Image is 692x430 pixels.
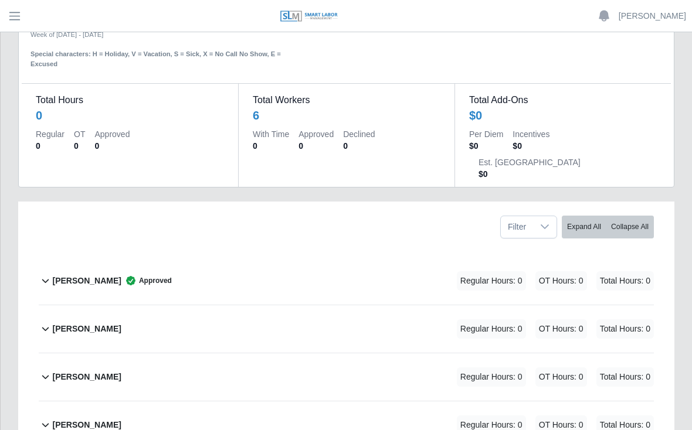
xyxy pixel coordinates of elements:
[469,128,503,140] dt: Per Diem
[343,140,375,152] dd: 0
[457,319,526,339] span: Regular Hours: 0
[501,216,533,238] span: Filter
[39,257,654,305] button: [PERSON_NAME] Approved Regular Hours: 0 OT Hours: 0 Total Hours: 0
[39,353,654,401] button: [PERSON_NAME] Regular Hours: 0 OT Hours: 0 Total Hours: 0
[121,275,172,286] span: Approved
[36,107,42,124] div: 0
[298,128,334,140] dt: Approved
[469,93,657,107] dt: Total Add-Ons
[36,128,65,140] dt: Regular
[36,93,224,107] dt: Total Hours
[298,140,334,152] dd: 0
[52,275,121,287] b: [PERSON_NAME]
[479,168,581,180] dd: $0
[343,128,375,140] dt: Declined
[596,319,654,339] span: Total Hours: 0
[30,40,283,69] div: Special characters: H = Holiday, V = Vacation, S = Sick, X = No Call No Show, E = Excused
[535,271,587,291] span: OT Hours: 0
[253,128,289,140] dt: With Time
[596,271,654,291] span: Total Hours: 0
[94,128,130,140] dt: Approved
[562,216,606,238] button: Expand All
[479,156,581,168] dt: Est. [GEOGRAPHIC_DATA]
[39,305,654,353] button: [PERSON_NAME] Regular Hours: 0 OT Hours: 0 Total Hours: 0
[253,107,259,124] div: 6
[535,367,587,387] span: OT Hours: 0
[513,128,549,140] dt: Incentives
[596,367,654,387] span: Total Hours: 0
[469,107,482,124] div: $0
[52,323,121,335] b: [PERSON_NAME]
[74,128,85,140] dt: OT
[253,140,289,152] dd: 0
[94,140,130,152] dd: 0
[30,30,283,40] div: Week of [DATE] - [DATE]
[513,140,549,152] dd: $0
[562,216,654,238] div: bulk actions
[457,271,526,291] span: Regular Hours: 0
[619,10,686,22] a: [PERSON_NAME]
[52,371,121,383] b: [PERSON_NAME]
[74,140,85,152] dd: 0
[36,140,65,152] dd: 0
[469,140,503,152] dd: $0
[535,319,587,339] span: OT Hours: 0
[457,367,526,387] span: Regular Hours: 0
[253,93,440,107] dt: Total Workers
[280,10,338,23] img: SLM Logo
[606,216,654,238] button: Collapse All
